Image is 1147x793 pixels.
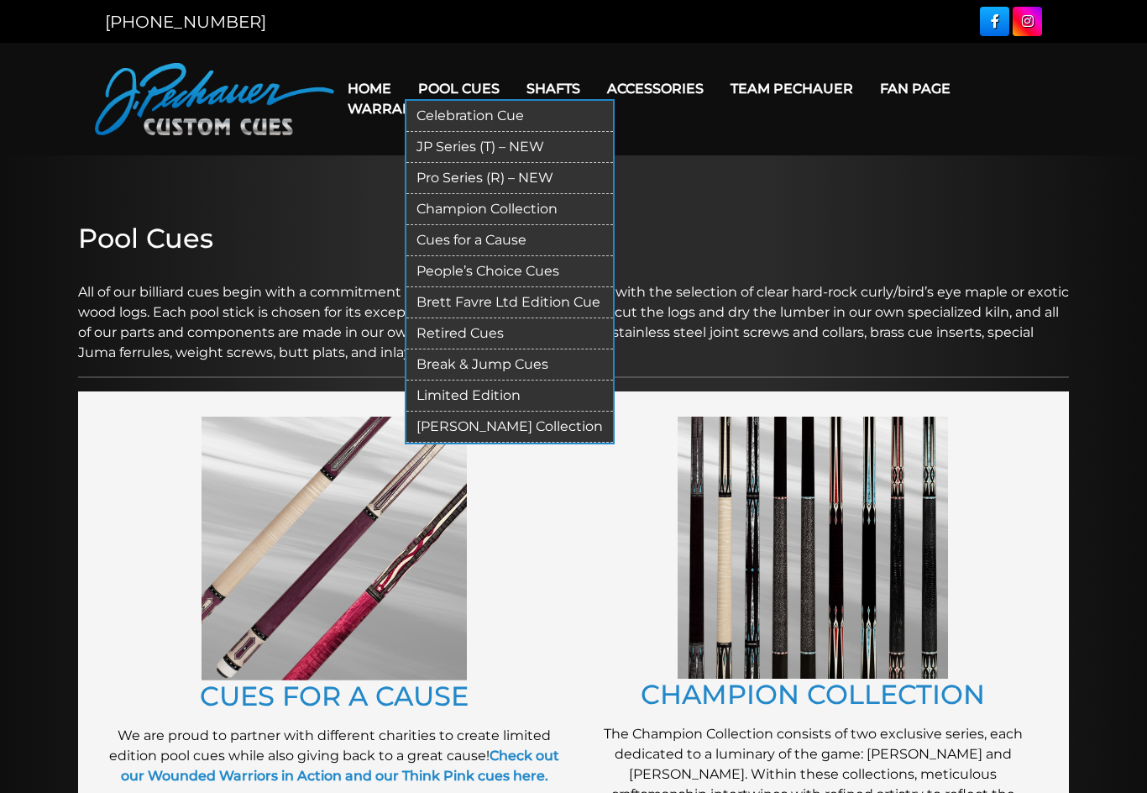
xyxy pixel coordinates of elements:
img: Pechauer Custom Cues [95,63,334,135]
a: Champion Collection [406,194,613,225]
a: Celebration Cue [406,101,613,132]
a: Shafts [513,67,594,110]
h2: Pool Cues [78,223,1069,255]
a: CUES FOR A CAUSE [200,680,469,712]
a: [PHONE_NUMBER] [105,12,266,32]
a: Pool Cues [405,67,513,110]
a: Home [334,67,405,110]
a: Limited Edition [406,381,613,412]
a: Break & Jump Cues [406,349,613,381]
a: Team Pechauer [717,67,867,110]
a: Fan Page [867,67,964,110]
a: JP Series (T) – NEW [406,132,613,163]
a: Pro Series (R) – NEW [406,163,613,194]
a: [PERSON_NAME] Collection [406,412,613,443]
a: Brett Favre Ltd Edition Cue [406,287,613,318]
a: CHAMPION COLLECTION [641,678,985,711]
a: People’s Choice Cues [406,256,613,287]
p: We are proud to partner with different charities to create limited edition pool cues while also g... [103,726,565,786]
a: Cues for a Cause [406,225,613,256]
a: Retired Cues [406,318,613,349]
p: All of our billiard cues begin with a commitment to total quality control, starting with the sele... [78,262,1069,363]
a: Warranty [334,87,443,130]
a: Cart [443,87,506,130]
a: Accessories [594,67,717,110]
